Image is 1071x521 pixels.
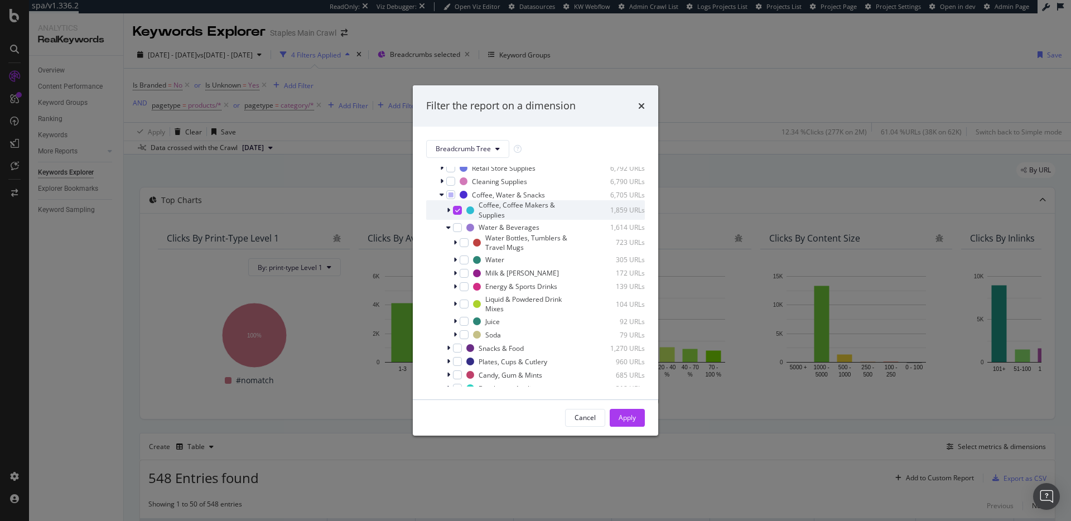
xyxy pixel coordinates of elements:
div: Breakroom Appliances [479,384,549,393]
span: Breadcrumb Tree [436,144,491,153]
div: 1,614 URLs [590,223,645,232]
div: 172 URLs [590,268,645,278]
div: 6,790 URLs [590,177,645,186]
div: Energy & Sports Drinks [485,282,557,291]
div: Open Intercom Messenger [1033,483,1060,510]
div: Liquid & Powdered Drink Mixes [485,295,577,313]
div: 318 URLs [590,384,645,393]
div: Juice [485,317,500,326]
div: 79 URLs [590,330,645,340]
div: Coffee, Coffee Makers & Supplies [479,200,577,219]
div: Filter the report on a dimension [426,99,576,113]
div: Milk & [PERSON_NAME] [485,268,559,278]
div: Apply [619,413,636,422]
div: times [638,99,645,113]
div: Retail Store Supplies [472,163,535,173]
div: Cancel [575,413,596,422]
div: 960 URLs [590,357,645,366]
div: 6,792 URLs [590,163,645,173]
div: Cleaning Supplies [472,177,527,186]
div: Coffee, Water & Snacks [472,190,545,200]
button: Cancel [565,409,605,427]
button: Apply [610,409,645,427]
div: Water & Beverages [479,223,539,232]
div: 6,705 URLs [590,190,645,200]
div: 92 URLs [590,317,645,326]
div: 1,270 URLs [590,344,645,353]
div: 305 URLs [590,255,645,264]
div: 139 URLs [590,282,645,291]
div: 1,859 URLs [593,205,645,215]
div: Water Bottles, Tumblers & Travel Mugs [485,233,585,252]
div: Soda [485,330,501,340]
div: Snacks & Food [479,344,524,353]
div: 104 URLs [593,300,645,309]
div: 723 URLs [600,238,645,247]
div: Water [485,255,504,264]
button: Breadcrumb Tree [426,140,509,158]
div: Candy, Gum & Mints [479,370,542,380]
div: 685 URLs [590,370,645,380]
div: modal [413,85,658,436]
div: Plates, Cups & Cutlery [479,357,547,366]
